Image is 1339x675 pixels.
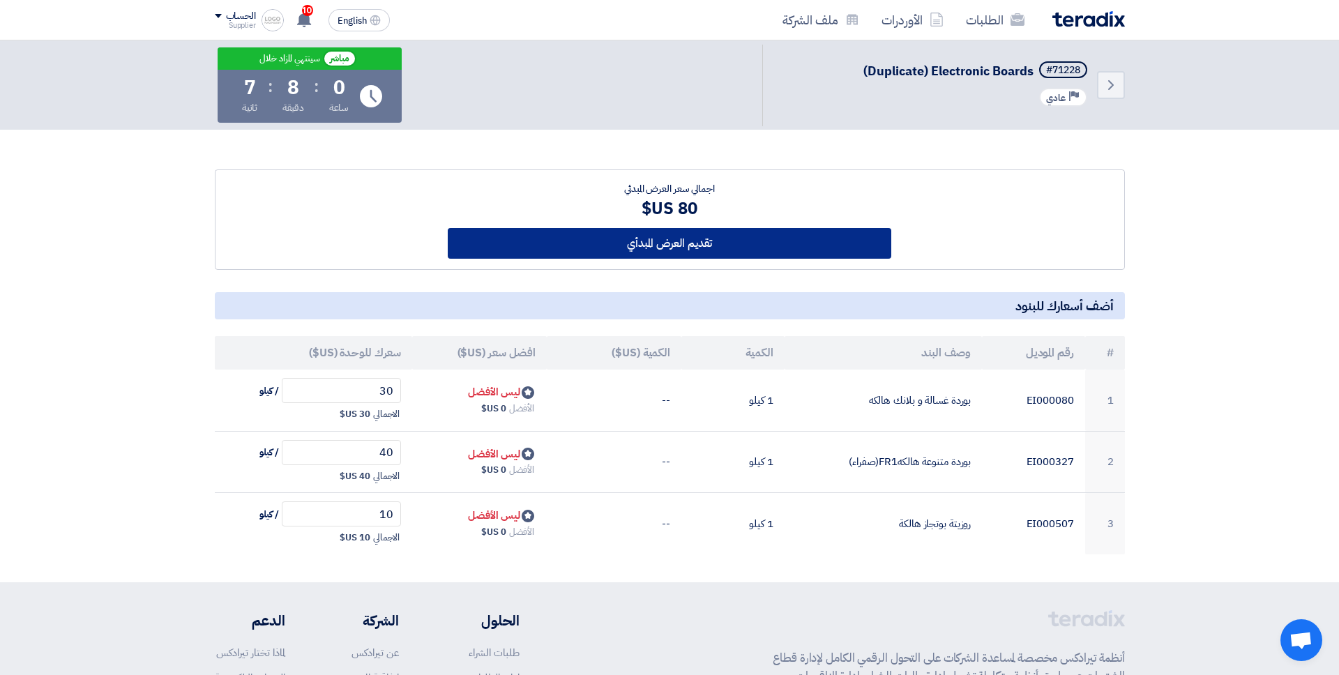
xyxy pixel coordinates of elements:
span: 0 US$ [481,463,506,477]
h5: (Duplicate) Electronic Boards [863,61,1090,81]
li: الدعم [215,610,285,631]
td: 2 [1085,431,1125,493]
span: 30 US$ [340,407,370,421]
td: -- [547,370,681,431]
span: 0 US$ [481,402,506,416]
div: الحساب [226,10,256,22]
span: / كيلو [259,384,278,398]
div: #71228 [1046,66,1080,75]
th: الكمية [681,336,785,370]
td: 1 [1085,370,1125,431]
span: ليس الأفضل [468,384,536,400]
div: 7 [244,78,256,98]
span: الاجمالي [373,469,400,483]
div: ثانية [242,100,258,115]
a: الطلبات [955,3,1036,36]
th: افضل سعر (US$) [412,336,547,370]
td: بوردة غسالة و بلانك هالكه [785,370,983,431]
div: دقيقة [282,100,304,115]
th: سعرك للوحدة (US$) [215,336,413,370]
a: لماذا تختار تيرادكس [216,645,285,660]
span: ليس الأفضل [468,508,536,523]
li: الحلول [441,610,520,631]
td: 1 كيلو [681,493,785,554]
div: 0 [333,78,345,98]
div: سينتهي المزاد خلال [259,53,319,65]
span: / كيلو [259,508,278,522]
span: مباشر [323,50,356,67]
a: Open chat [1280,619,1322,661]
span: الأفضل [509,402,535,416]
th: وصف البند [785,336,983,370]
div: اجمالي سعر العرض المبدئي [448,181,891,196]
td: بوردة متنوعة هالكهFR1(صفراء) [785,431,983,493]
th: رقم الموديل [982,336,1085,370]
img: Teradix logo [1052,11,1125,27]
div: 80 US$ [448,196,891,221]
span: الاجمالي [373,531,400,545]
td: 1 كيلو [681,431,785,493]
td: EI000080 [982,370,1085,431]
span: الأفضل [509,525,535,539]
span: 0 US$ [481,525,506,539]
span: عادي [1046,91,1066,105]
td: -- [547,493,681,554]
div: 8 [287,78,299,98]
span: ليس الأفضل [468,446,536,462]
td: -- [547,431,681,493]
span: English [338,16,367,26]
span: 40 US$ [340,469,370,483]
button: English [328,9,390,31]
td: EI000327 [982,431,1085,493]
td: 1 كيلو [681,370,785,431]
span: 10 [302,5,313,16]
button: تقديم العرض المبدأي [448,228,891,259]
th: الكمية (US$) [547,336,681,370]
h5: أضف أسعارك للبنود [215,292,1125,319]
div: : [268,74,273,99]
a: ملف الشركة [771,3,870,36]
div: Supplier [215,22,256,29]
span: (Duplicate) Electronic Boards [863,61,1034,80]
a: الأوردرات [870,3,955,36]
span: / كيلو [259,446,278,460]
img: logoPlaceholder_1755177967591.jpg [262,9,284,31]
span: 10 US$ [340,531,370,545]
span: الاجمالي [373,407,400,421]
td: روزيتة بوتجاز هالكة [785,493,983,554]
td: 3 [1085,493,1125,554]
td: EI000507 [982,493,1085,554]
span: الأفضل [509,463,535,477]
a: طلبات الشراء [469,645,520,660]
th: # [1085,336,1125,370]
div: : [314,74,319,99]
a: عن تيرادكس [351,645,399,660]
div: ساعة [329,100,349,115]
li: الشركة [326,610,399,631]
